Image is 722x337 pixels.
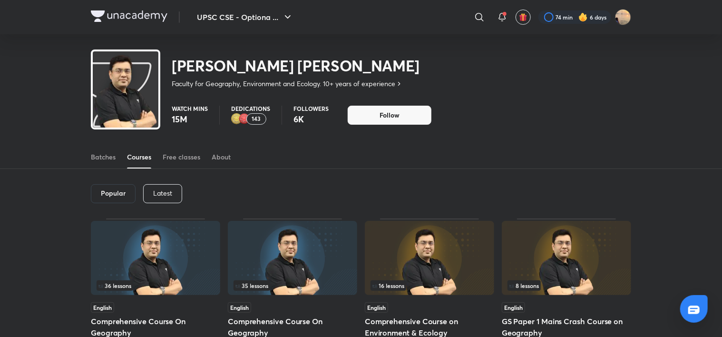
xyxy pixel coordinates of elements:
[293,113,329,125] p: 6K
[252,116,261,122] p: 143
[153,189,172,197] p: Latest
[348,106,431,125] button: Follow
[172,56,420,75] h2: [PERSON_NAME] [PERSON_NAME]
[101,189,126,197] h6: Popular
[231,106,270,111] p: Dedications
[234,280,351,291] div: infosection
[191,8,299,27] button: UPSC CSE - Optiona ...
[293,106,329,111] p: Followers
[507,280,625,291] div: infosection
[380,110,400,120] span: Follow
[228,302,251,313] span: English
[91,221,220,295] img: Thumbnail
[172,79,395,89] p: Faculty for Geography, Environment and Ecology. 10+ years of experience
[163,146,200,168] a: Free classes
[98,283,131,288] span: 36 lessons
[127,152,151,162] div: Courses
[365,302,388,313] span: English
[91,10,167,22] img: Company Logo
[372,283,404,288] span: 16 lessons
[234,280,351,291] div: infocontainer
[163,152,200,162] div: Free classes
[371,280,488,291] div: infosection
[97,280,215,291] div: infosection
[371,280,488,291] div: infocontainer
[93,53,158,151] img: class
[97,280,215,291] div: infocontainer
[212,146,231,168] a: About
[365,221,494,295] img: Thumbnail
[516,10,531,25] button: avatar
[97,280,215,291] div: left
[578,12,588,22] img: streak
[234,280,351,291] div: left
[212,152,231,162] div: About
[91,10,167,24] a: Company Logo
[172,106,208,111] p: Watch mins
[127,146,151,168] a: Courses
[507,280,625,291] div: left
[91,152,116,162] div: Batches
[239,113,250,125] img: educator badge1
[509,283,539,288] span: 8 lessons
[91,146,116,168] a: Batches
[507,280,625,291] div: infocontainer
[91,302,114,313] span: English
[502,221,631,295] img: Thumbnail
[172,113,208,125] p: 15M
[235,283,268,288] span: 35 lessons
[231,113,243,125] img: educator badge2
[228,221,357,295] img: Thumbnail
[502,302,525,313] span: English
[615,9,631,25] img: Snatashree Punyatoya
[371,280,488,291] div: left
[519,13,527,21] img: avatar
